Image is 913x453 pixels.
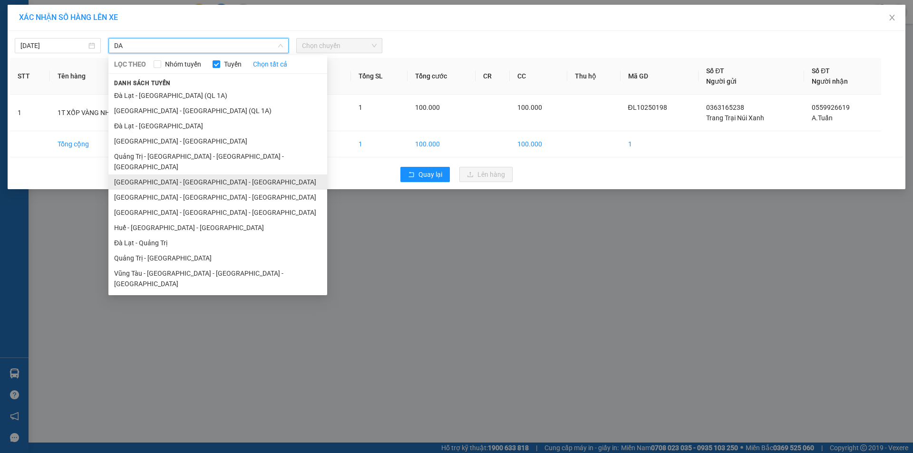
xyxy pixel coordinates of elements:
[50,131,154,157] td: Tổng cộng
[108,134,327,149] li: [GEOGRAPHIC_DATA] - [GEOGRAPHIC_DATA]
[108,103,327,118] li: [GEOGRAPHIC_DATA] - [GEOGRAPHIC_DATA] (QL 1A)
[220,59,245,69] span: Tuyến
[415,104,440,111] span: 100.000
[108,190,327,205] li: [GEOGRAPHIC_DATA] - [GEOGRAPHIC_DATA] - [GEOGRAPHIC_DATA]
[812,114,833,122] span: A.Tuấn
[706,114,764,122] span: Trang Trại Núi Xanh
[418,169,442,180] span: Quay lại
[108,118,327,134] li: Đà Lạt - [GEOGRAPHIC_DATA]
[476,58,510,95] th: CR
[108,235,327,251] li: Đà Lạt - Quảng Trị
[278,43,283,48] span: down
[812,77,848,85] span: Người nhận
[812,67,830,75] span: Số ĐT
[108,205,327,220] li: [GEOGRAPHIC_DATA] - [GEOGRAPHIC_DATA] - [GEOGRAPHIC_DATA]
[351,58,408,95] th: Tổng SL
[706,104,744,111] span: 0363165238
[517,104,542,111] span: 100.000
[114,59,146,69] span: LỌC THEO
[108,149,327,174] li: Quảng Trị - [GEOGRAPHIC_DATA] - [GEOGRAPHIC_DATA] - [GEOGRAPHIC_DATA]
[10,95,50,131] td: 1
[161,59,205,69] span: Nhóm tuyến
[812,104,850,111] span: 0559926619
[10,58,50,95] th: STT
[408,58,476,95] th: Tổng cước
[888,14,896,21] span: close
[628,104,667,111] span: ĐL10250198
[20,40,87,51] input: 13/10/2025
[621,131,699,157] td: 1
[706,67,724,75] span: Số ĐT
[351,131,408,157] td: 1
[108,251,327,266] li: Quảng Trị - [GEOGRAPHIC_DATA]
[459,167,513,182] button: uploadLên hàng
[408,171,415,179] span: rollback
[50,58,154,95] th: Tên hàng
[706,77,737,85] span: Người gửi
[302,39,377,53] span: Chọn chuyến
[408,131,476,157] td: 100.000
[50,95,154,131] td: 1T XỐP VÀNG NHỎ
[567,58,620,95] th: Thu hộ
[621,58,699,95] th: Mã GD
[108,88,327,103] li: Đà Lạt - [GEOGRAPHIC_DATA] (QL 1A)
[108,266,327,291] li: Vũng Tàu - [GEOGRAPHIC_DATA] - [GEOGRAPHIC_DATA] - [GEOGRAPHIC_DATA]
[108,79,176,87] span: Danh sách tuyến
[400,167,450,182] button: rollbackQuay lại
[879,5,905,31] button: Close
[359,104,362,111] span: 1
[108,174,327,190] li: [GEOGRAPHIC_DATA] - [GEOGRAPHIC_DATA] - [GEOGRAPHIC_DATA]
[19,13,118,22] span: XÁC NHẬN SỐ HÀNG LÊN XE
[510,131,567,157] td: 100.000
[510,58,567,95] th: CC
[108,220,327,235] li: Huế - [GEOGRAPHIC_DATA] - [GEOGRAPHIC_DATA]
[253,59,287,69] a: Chọn tất cả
